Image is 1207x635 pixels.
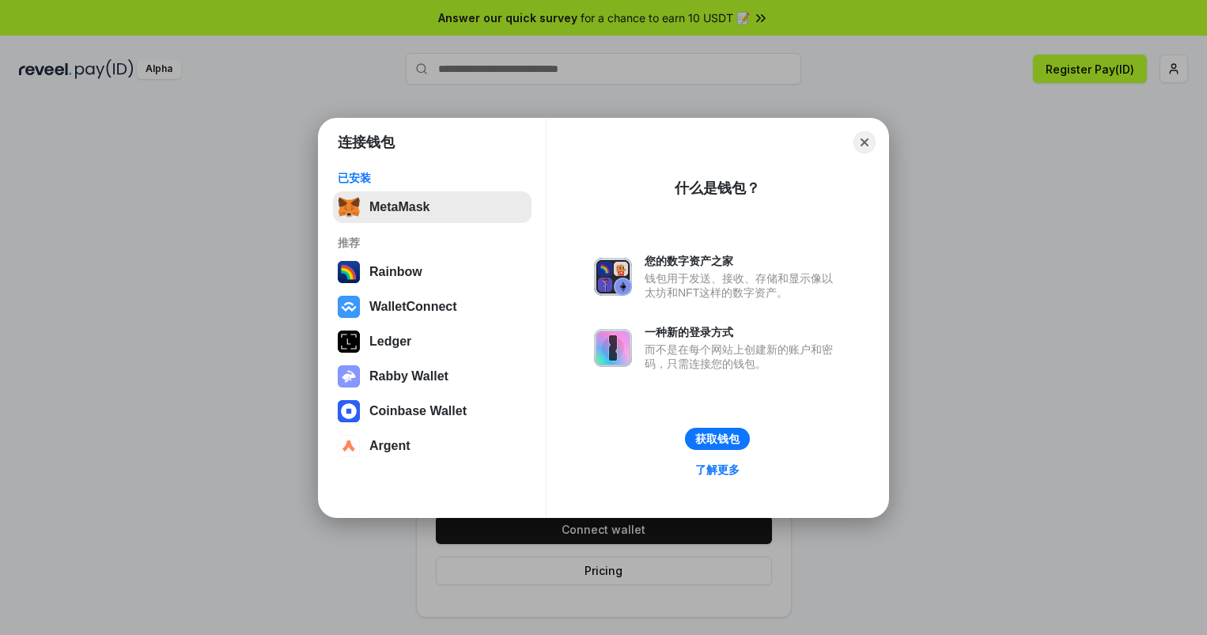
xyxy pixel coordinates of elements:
div: WalletConnect [369,300,457,314]
div: Rabby Wallet [369,369,448,384]
img: svg+xml,%3Csvg%20xmlns%3D%22http%3A%2F%2Fwww.w3.org%2F2000%2Fsvg%22%20fill%3D%22none%22%20viewBox... [338,365,360,387]
button: Rabby Wallet [333,361,532,392]
button: Argent [333,430,532,462]
div: 钱包用于发送、接收、存储和显示像以太坊和NFT这样的数字资产。 [645,271,841,300]
div: MetaMask [369,200,429,214]
div: 获取钱包 [695,432,740,446]
img: svg+xml,%3Csvg%20width%3D%2228%22%20height%3D%2228%22%20viewBox%3D%220%200%2028%2028%22%20fill%3D... [338,435,360,457]
a: 了解更多 [686,459,749,480]
img: svg+xml,%3Csvg%20xmlns%3D%22http%3A%2F%2Fwww.w3.org%2F2000%2Fsvg%22%20fill%3D%22none%22%20viewBox... [594,258,632,296]
div: Coinbase Wallet [369,404,467,418]
div: Argent [369,439,411,453]
div: Ledger [369,335,411,349]
button: MetaMask [333,191,532,223]
h1: 连接钱包 [338,133,395,152]
img: svg+xml,%3Csvg%20width%3D%2228%22%20height%3D%2228%22%20viewBox%3D%220%200%2028%2028%22%20fill%3D... [338,296,360,318]
button: Ledger [333,326,532,357]
img: svg+xml,%3Csvg%20fill%3D%22none%22%20height%3D%2233%22%20viewBox%3D%220%200%2035%2033%22%20width%... [338,196,360,218]
img: svg+xml,%3Csvg%20xmlns%3D%22http%3A%2F%2Fwww.w3.org%2F2000%2Fsvg%22%20fill%3D%22none%22%20viewBox... [594,329,632,367]
button: Coinbase Wallet [333,395,532,427]
div: 而不是在每个网站上创建新的账户和密码，只需连接您的钱包。 [645,342,841,371]
div: 什么是钱包？ [675,179,760,198]
div: 了解更多 [695,463,740,477]
div: 您的数字资产之家 [645,254,841,268]
button: 获取钱包 [685,428,750,450]
div: 已安装 [338,171,527,185]
button: Close [853,131,876,153]
button: WalletConnect [333,291,532,323]
div: Rainbow [369,265,422,279]
button: Rainbow [333,256,532,288]
img: svg+xml,%3Csvg%20width%3D%2228%22%20height%3D%2228%22%20viewBox%3D%220%200%2028%2028%22%20fill%3D... [338,400,360,422]
div: 一种新的登录方式 [645,325,841,339]
img: svg+xml,%3Csvg%20xmlns%3D%22http%3A%2F%2Fwww.w3.org%2F2000%2Fsvg%22%20width%3D%2228%22%20height%3... [338,331,360,353]
img: svg+xml,%3Csvg%20width%3D%22120%22%20height%3D%22120%22%20viewBox%3D%220%200%20120%20120%22%20fil... [338,261,360,283]
div: 推荐 [338,236,527,250]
